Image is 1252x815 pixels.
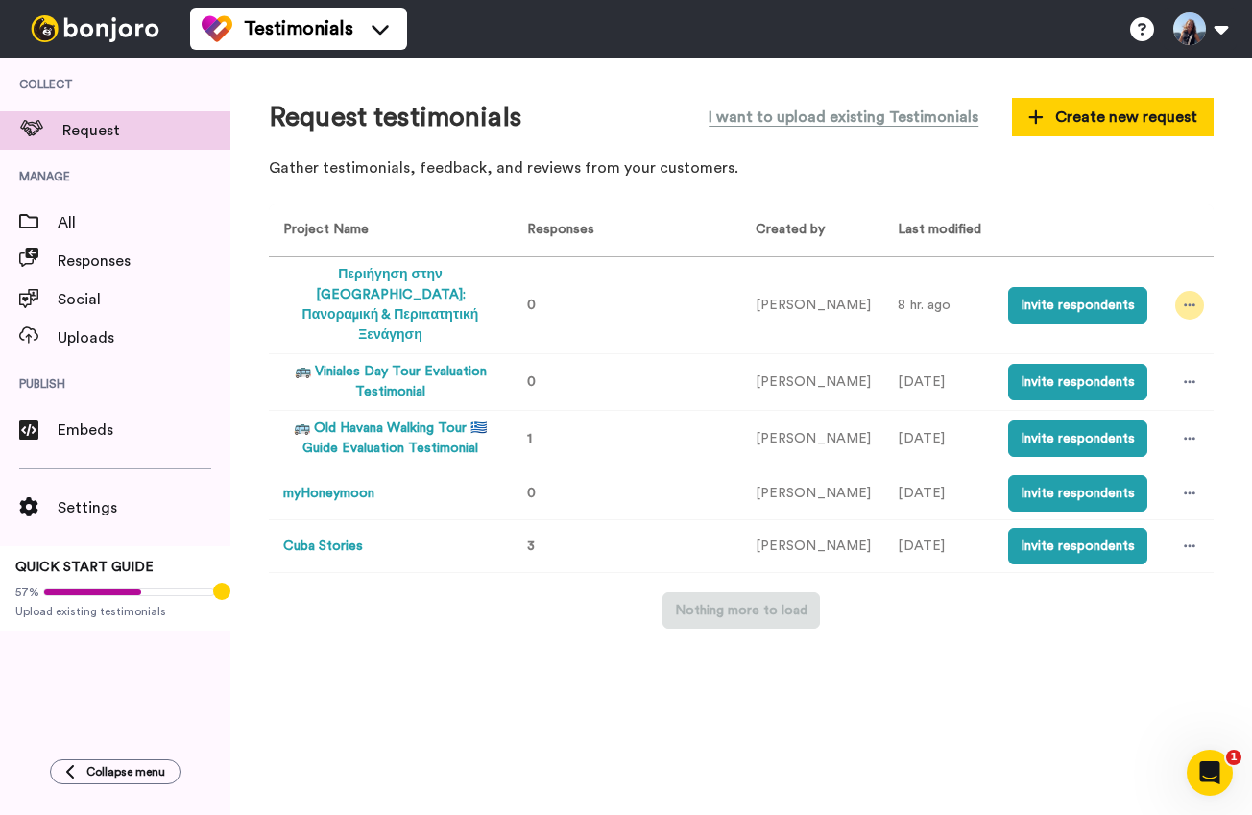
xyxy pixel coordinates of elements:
span: Testimonials [244,15,353,42]
button: Invite respondents [1008,420,1147,457]
button: 🚌 Old Havana Walking Tour 🇬🇷 Guide Evaluation Testimonial [283,419,497,459]
span: 0 [527,299,536,312]
th: Last modified [883,204,993,257]
button: myHoneymoon [283,484,374,504]
span: 3 [527,539,535,553]
iframe: Intercom live chat [1187,750,1233,796]
td: [PERSON_NAME] [741,520,883,573]
span: Responses [58,250,230,273]
td: [PERSON_NAME] [741,411,883,467]
span: Embeds [58,419,230,442]
img: bj-logo-header-white.svg [23,15,167,42]
td: [DATE] [883,354,993,411]
button: 🚌 Viniales Day Tour Evaluation Testimonial [283,362,497,402]
div: Tooltip anchor [213,583,230,600]
span: Upload existing testimonials [15,604,215,619]
button: Create new request [1012,98,1214,136]
span: Settings [58,496,230,519]
td: [DATE] [883,520,993,573]
th: Created by [741,204,883,257]
button: Cuba Stories [283,537,363,557]
button: Invite respondents [1008,475,1147,512]
span: 0 [527,487,536,500]
td: [DATE] [883,411,993,467]
span: Uploads [58,326,230,349]
span: Responses [519,223,594,236]
span: 1 [527,432,532,445]
span: All [58,211,230,234]
th: Project Name [269,204,505,257]
button: Collapse menu [50,759,181,784]
span: I want to upload existing Testimonials [709,106,978,129]
span: Collapse menu [86,764,165,779]
p: Gather testimonials, feedback, and reviews from your customers. [269,157,1214,180]
td: 8 hr. ago [883,257,993,354]
button: Nothing more to load [662,592,820,629]
button: Invite respondents [1008,364,1147,400]
td: [PERSON_NAME] [741,467,883,520]
button: Invite respondents [1008,287,1147,324]
button: Invite respondents [1008,528,1147,564]
span: Social [58,288,230,311]
h1: Request testimonials [269,103,521,132]
img: tm-color.svg [202,13,232,44]
span: QUICK START GUIDE [15,561,154,574]
td: [PERSON_NAME] [741,257,883,354]
span: 57% [15,585,39,600]
span: 0 [527,375,536,389]
span: 1 [1226,750,1241,765]
button: I want to upload existing Testimonials [694,96,993,138]
td: [PERSON_NAME] [741,354,883,411]
span: Request [62,119,230,142]
button: Περιήγηση στην [GEOGRAPHIC_DATA]: Πανοραμική & Περιπατητική Ξενάγηση [283,265,497,346]
td: [DATE] [883,467,993,520]
span: Create new request [1028,106,1197,129]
